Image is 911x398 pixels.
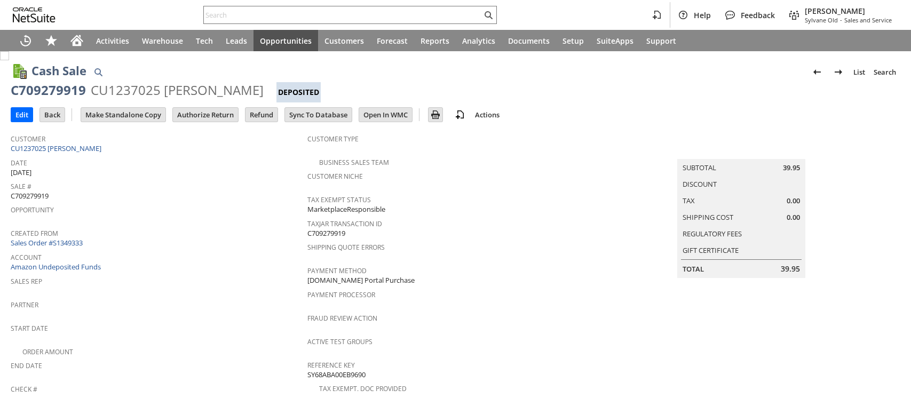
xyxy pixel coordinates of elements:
span: Help [694,10,711,20]
span: Setup [563,36,584,46]
input: Edit [11,108,33,122]
span: MarketplaceResponsible [307,204,385,214]
span: Tech [196,36,213,46]
a: SuiteApps [590,30,640,51]
a: End Date [11,361,42,370]
a: Recent Records [13,30,38,51]
a: Tax Exempt. Doc Provided [319,384,407,393]
img: Quick Find [92,66,105,78]
img: Next [832,66,845,78]
a: Active Test Groups [307,337,373,346]
a: Warehouse [136,30,189,51]
a: Actions [471,110,504,120]
a: Date [11,158,27,168]
img: Print [429,108,442,121]
a: Leads [219,30,254,51]
a: Sales Order #S1349333 [11,238,85,248]
a: Check # [11,385,37,394]
span: C709279919 [11,191,49,201]
a: Tax Exempt Status [307,195,371,204]
svg: Recent Records [19,34,32,47]
svg: Home [70,34,83,47]
input: Search [204,9,482,21]
a: Opportunities [254,30,318,51]
a: Shipping Quote Errors [307,243,385,252]
svg: Search [482,9,495,21]
a: Activities [90,30,136,51]
span: SuiteApps [597,36,633,46]
a: Regulatory Fees [683,229,742,238]
a: Reference Key [307,361,355,370]
a: Fraud Review Action [307,314,377,323]
img: Previous [811,66,823,78]
input: Refund [245,108,278,122]
span: C709279919 [307,228,345,238]
a: Start Date [11,324,48,333]
span: [DOMAIN_NAME] Portal Purchase [307,275,415,285]
a: Tax [683,196,695,205]
a: Order Amount [22,347,73,356]
span: Sales and Service [844,16,892,24]
a: Reports [414,30,456,51]
span: Forecast [377,36,408,46]
span: Leads [226,36,247,46]
a: Customers [318,30,370,51]
a: Amazon Undeposited Funds [11,262,101,272]
span: Activities [96,36,129,46]
a: Support [640,30,683,51]
a: Sales Rep [11,277,42,286]
span: Feedback [741,10,775,20]
a: Gift Certificate [683,245,739,255]
div: C709279919 [11,82,86,99]
span: [PERSON_NAME] [805,6,892,16]
input: Make Standalone Copy [81,108,165,122]
span: Opportunities [260,36,312,46]
a: List [849,63,869,81]
a: Customer Niche [307,172,363,181]
a: Partner [11,300,38,309]
span: 39.95 [781,264,800,274]
span: Analytics [462,36,495,46]
span: Reports [421,36,449,46]
a: Subtotal [683,163,716,172]
input: Back [40,108,65,122]
a: Setup [556,30,590,51]
a: Created From [11,229,58,238]
input: Authorize Return [173,108,238,122]
span: Warehouse [142,36,183,46]
span: Customers [324,36,364,46]
a: Tech [189,30,219,51]
div: Deposited [276,82,321,102]
span: SY68ABA00EB9690 [307,370,366,380]
a: Search [869,63,900,81]
span: [DATE] [11,168,31,178]
caption: Summary [677,142,805,159]
a: Discount [683,179,717,189]
h1: Cash Sale [31,62,86,79]
a: Documents [502,30,556,51]
a: Home [64,30,90,51]
a: Payment Method [307,266,367,275]
span: - [840,16,842,24]
span: Support [646,36,676,46]
span: Sylvane Old [805,16,838,24]
a: Total [683,264,704,274]
a: CU1237025 [PERSON_NAME] [11,144,104,153]
a: Forecast [370,30,414,51]
a: Opportunity [11,205,54,214]
a: Sale # [11,182,31,191]
span: 39.95 [783,163,800,173]
img: add-record.svg [454,108,466,121]
a: Shipping Cost [683,212,733,222]
input: Sync To Database [285,108,352,122]
span: 0.00 [787,196,800,206]
div: CU1237025 [PERSON_NAME] [91,82,264,99]
input: Open In WMC [359,108,412,122]
svg: logo [13,7,56,22]
a: Payment Processor [307,290,375,299]
a: TaxJar Transaction ID [307,219,382,228]
span: 0.00 [787,212,800,222]
a: Business Sales Team [319,158,389,167]
a: Analytics [456,30,502,51]
span: Documents [508,36,550,46]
